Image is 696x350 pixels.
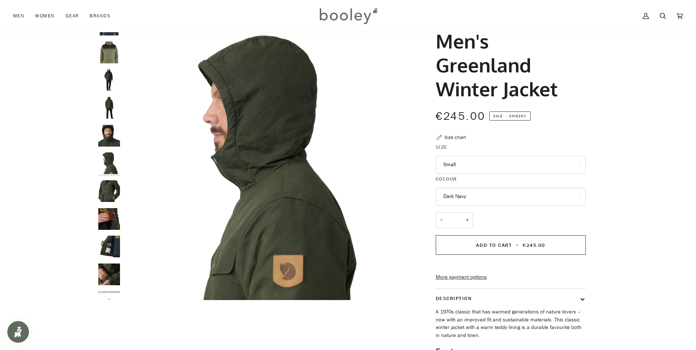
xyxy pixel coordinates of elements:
img: Booley [316,5,380,26]
span: Sale [493,113,502,119]
span: Add to Cart [476,242,512,249]
img: Fjallraven Men's Greenland Winter Jacket - Booley Galway [98,208,120,230]
img: Fjallraven Men's Greenland Winter Jacket - Booley Galway [98,152,120,174]
img: Fjallraven Men&#39;s Greenland Winter Jacket - Booley Galway [124,14,410,300]
span: Colour [436,175,457,183]
span: Women [35,12,54,20]
img: Fjallraven Men's Greenland Winter Jacket - Booley Galway [98,125,120,147]
img: Fjallraven Men's Greenland Winter Jacket Green / Dark Grey - Booley Galway [98,42,120,63]
button: Small [436,156,586,174]
button: Dark Navy [436,188,586,206]
span: Brands [90,12,111,20]
span: • [514,242,521,249]
iframe: Button to open loyalty program pop-up [7,321,29,343]
button: − [436,212,447,228]
span: Gear [66,12,79,20]
span: Save [489,111,531,121]
p: A 1970s classic that has warmed generations of nature lovers – now with an improved fit and susta... [436,308,586,340]
span: Size [436,143,448,151]
button: Add to Cart • €245.00 [436,235,586,255]
a: More payment options [436,273,586,281]
img: Fjallraven Men's Greenland Winter Jacket - Booley Galway [98,97,120,119]
img: Fjallraven Men's Greenland Winter Jacket - Booley Galway [98,69,120,91]
img: Fjallraven Men's Greenland Winter Jacket - Booley Galway [98,180,120,202]
span: 30% [518,113,526,119]
div: Fjallraven Men's Greenland Winter Jacket - Booley Galway [124,14,410,300]
em: • [504,113,509,119]
span: Men [13,12,24,20]
input: Quantity [436,212,473,228]
img: Fjallraven Men's Greenland Winter Jacket - Booley Galway [98,263,120,285]
span: €245.00 [523,242,545,249]
img: Fjallraven Men's Greenland Winter Jacket - Booley Galway [98,236,120,257]
button: + [461,212,473,228]
span: €245.00 [436,109,486,124]
button: Description [436,289,586,308]
h1: Men's Greenland Winter Jacket [436,29,580,101]
div: Size chart [444,134,466,141]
